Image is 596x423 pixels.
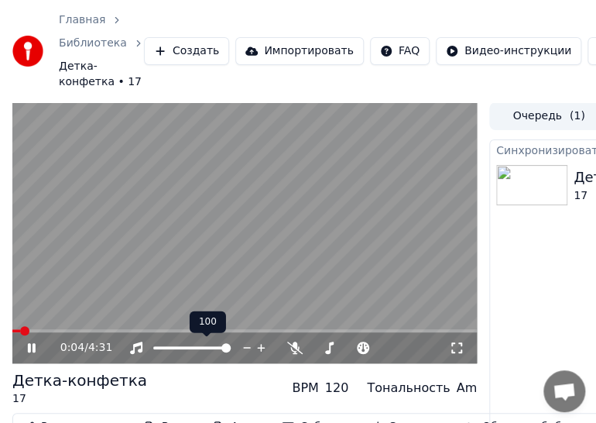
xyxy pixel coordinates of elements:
button: Видео-инструкции [436,37,581,65]
span: 4:31 [88,340,112,356]
span: Детка-конфетка • 17 [59,59,144,90]
div: 120 [325,379,349,397]
div: Детка-конфетка [12,370,147,391]
div: / [60,340,98,356]
div: Открытый чат [543,370,585,412]
nav: breadcrumb [59,12,144,90]
div: Am [456,379,477,397]
button: Создать [144,37,229,65]
span: ( 1 ) [570,108,585,124]
a: Библиотека [59,36,127,51]
div: BPM [292,379,318,397]
div: Тональность [367,379,450,397]
div: 17 [12,391,147,407]
span: 0:04 [60,340,84,356]
button: FAQ [370,37,430,65]
a: Главная [59,12,105,28]
img: youka [12,36,43,67]
div: 100 [190,311,226,333]
button: Импортировать [235,37,364,65]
